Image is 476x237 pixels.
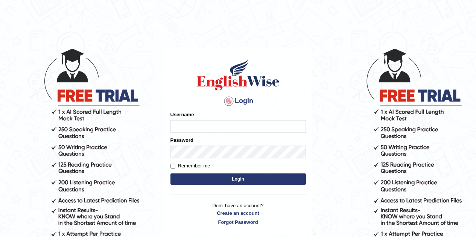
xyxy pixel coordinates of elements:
[170,210,306,217] a: Create an account
[170,111,194,118] label: Username
[170,162,210,170] label: Remember me
[170,219,306,226] a: Forgot Password
[170,173,306,185] button: Login
[170,137,193,144] label: Password
[170,95,306,107] h4: Login
[170,202,306,225] p: Don't have an account?
[195,58,281,91] img: Logo of English Wise sign in for intelligent practice with AI
[170,164,175,169] input: Remember me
